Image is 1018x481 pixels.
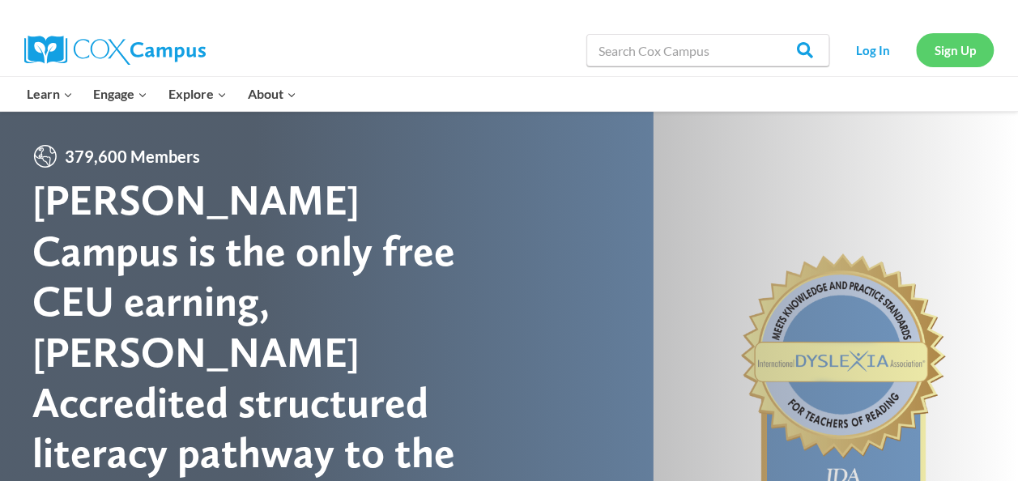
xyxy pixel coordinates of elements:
input: Search Cox Campus [586,34,829,66]
a: Log In [837,33,908,66]
nav: Primary Navigation [16,77,306,111]
button: Child menu of Engage [83,77,159,111]
button: Child menu of Learn [16,77,83,111]
nav: Secondary Navigation [837,33,994,66]
button: Child menu of Explore [158,77,237,111]
span: 379,600 Members [58,143,207,169]
button: Child menu of About [237,77,307,111]
a: Sign Up [916,33,994,66]
img: Cox Campus [24,36,206,65]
